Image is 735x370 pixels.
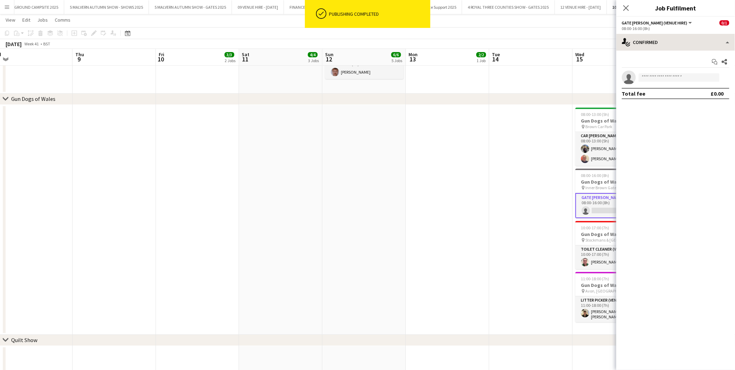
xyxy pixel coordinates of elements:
[158,55,164,63] span: 10
[576,108,654,166] app-job-card: 08:00-13:00 (5h)2/2Gun Dogs of Wales Brown Car Park1 RoleCar [PERSON_NAME] (Venue Hire)2/208:00-1...
[409,51,418,58] span: Mon
[586,185,617,190] span: Inner Brown Gate
[55,17,70,23] span: Comms
[242,51,250,58] span: Sat
[35,15,51,24] a: Jobs
[324,55,334,63] span: 12
[616,3,735,13] h3: Job Fulfilment
[391,52,401,57] span: 6/6
[11,336,37,343] div: Quilt Show
[6,40,22,47] div: [DATE]
[576,231,654,237] h3: Gun Dogs of Wales
[392,58,403,63] div: 5 Jobs
[159,51,164,58] span: Fri
[308,52,318,57] span: 4/4
[576,221,654,269] app-job-card: 10:00-17:00 (7h)1/1Gun Dogs of Wales Stockmans & [GEOGRAPHIC_DATA]1 RoleToilet Cleaner (Venue Hir...
[576,296,654,322] app-card-role: Litter Picker (Venue Hire)1/111:00-18:00 (7h)[PERSON_NAME] [PERSON_NAME]
[477,58,486,63] div: 1 Job
[149,0,232,14] button: 5 MALVERN AUTUMN SHOW - GATES 2025
[576,245,654,269] app-card-role: Toilet Cleaner (Venue Hire)1/110:00-17:00 (7h)[PERSON_NAME]
[37,17,48,23] span: Jobs
[607,0,659,14] button: 10 VENUE HIRE - [DATE]
[225,52,234,57] span: 3/3
[491,55,500,63] span: 14
[575,55,585,63] span: 15
[325,55,404,79] app-card-role: Litter Picker (Venue Hire)1/112:00-20:00 (8h)[PERSON_NAME]
[711,90,724,97] div: £0.00
[581,173,609,178] span: 08:00-16:00 (8h)
[417,0,462,14] button: Office Support 2025
[43,41,50,46] div: BST
[576,193,654,218] app-card-role: Gate [PERSON_NAME] (Venue Hire)1A0/108:00-16:00 (8h)
[23,41,40,46] span: Week 41
[622,26,729,31] div: 08:00-16:00 (8h)
[576,118,654,124] h3: Gun Dogs of Wales
[576,169,654,218] app-job-card: 08:00-16:00 (8h)0/1Gun Dogs of Wales Inner Brown Gate1 RoleGate [PERSON_NAME] (Venue Hire)1A0/108...
[284,0,352,14] button: FINANCE ASSISTANCE/SUPPORT
[622,90,646,97] div: Total fee
[22,17,30,23] span: Edit
[581,276,609,281] span: 11:00-18:00 (7h)
[555,0,607,14] button: 12 VENUE HIRE - [DATE]
[616,34,735,51] div: Confirmed
[576,132,654,166] app-card-role: Car [PERSON_NAME] (Venue Hire)2/208:00-13:00 (5h)[PERSON_NAME][PERSON_NAME]
[586,237,638,243] span: Stockmans & [GEOGRAPHIC_DATA]
[581,112,609,117] span: 08:00-13:00 (5h)
[225,58,236,63] div: 2 Jobs
[586,288,638,294] span: Avon, [GEOGRAPHIC_DATA] and outside rings
[576,272,654,322] app-job-card: 11:00-18:00 (7h)1/1Gun Dogs of Wales Avon, [GEOGRAPHIC_DATA] and outside rings1 RoleLitter Picker...
[75,51,84,58] span: Thu
[232,0,284,14] button: 09 VENUE HIRE - [DATE]
[74,55,84,63] span: 9
[64,0,149,14] button: 5 MALVERN AUTUMN SHOW - SHOWS 2025
[325,51,334,58] span: Sun
[622,20,688,25] span: Gate Steward (Venue Hire)
[408,55,418,63] span: 13
[3,15,18,24] a: View
[586,124,613,129] span: Brown Car Park
[462,0,555,14] button: 4 ROYAL THREE COUNTIES SHOW - GATES 2025
[20,15,33,24] a: Edit
[576,282,654,288] h3: Gun Dogs of Wales
[329,11,428,17] div: Publishing completed
[11,95,55,102] div: Gun Dogs of Wales
[6,17,15,23] span: View
[720,20,729,25] span: 0/1
[308,58,319,63] div: 3 Jobs
[492,51,500,58] span: Tue
[576,179,654,185] h3: Gun Dogs of Wales
[576,51,585,58] span: Wed
[241,55,250,63] span: 11
[622,20,693,25] button: Gate [PERSON_NAME] (Venue Hire)
[477,52,486,57] span: 2/2
[52,15,73,24] a: Comms
[581,225,609,230] span: 10:00-17:00 (7h)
